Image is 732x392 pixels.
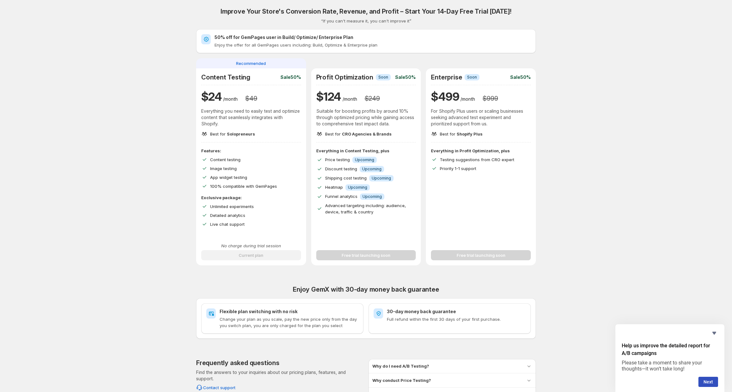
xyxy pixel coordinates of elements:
[431,108,531,127] p: For Shopify Plus users or scaling businesses seeking advanced test experiment and prioritized sup...
[372,176,391,181] span: Upcoming
[622,360,718,372] p: Please take a moment to share your thoughts—it won’t take long!
[245,95,257,102] h3: $ 49
[372,377,431,383] h3: Why conduct Price Testing?
[431,89,459,104] h1: $ 499
[196,359,279,367] h2: Frequently asked questions
[196,369,363,382] p: Find the answers to your inquiries about our pricing plans, features, and support.
[325,185,343,190] span: Heatmap
[210,222,245,227] span: Live chat support
[440,166,476,171] span: Priority 1-1 support
[698,377,718,387] button: Next question
[325,194,357,199] span: Funnel analytics
[221,8,511,15] h2: Improve Your Store's Conversion Rate, Revenue, and Profit – Start Your 14-Day Free Trial [DATE]!
[457,131,483,136] span: Shopify Plus
[210,184,277,189] span: 100% compatible with GemPages
[227,131,255,136] span: Solopreneurs
[483,95,498,102] h3: $ 999
[365,95,380,102] h3: $ 249
[355,157,374,162] span: Upcoming
[363,194,382,199] span: Upcoming
[215,34,531,41] h2: 50% off for GemPages user in Build/ Optimize/ Enterprise Plan
[343,96,357,102] p: /month
[325,131,392,137] p: Best for
[431,148,531,154] p: Everything in Profit Optimization, plus
[210,175,247,180] span: App widget testing
[316,108,416,127] p: Suitable for boosting profits by around 10% through optimized pricing while gaining access to com...
[223,96,238,102] p: /month
[325,175,367,180] span: Shipping cost testing
[316,89,341,104] h1: $ 124
[378,75,388,80] span: Soon
[201,108,301,127] p: Everything you need to easily test and optimize content that seamlessly integrates with Shopify.
[460,96,475,102] p: /month
[387,316,526,322] p: Full refund within the first 30 days of your first purchase.
[372,363,429,369] h3: Why do I need A/B Testing?
[622,329,718,387] div: Help us improve the detailed report for A/B campaigns
[510,74,531,80] p: Sale 50%
[220,308,358,315] h2: Flexible plan switching with no risk
[210,166,237,171] span: Image testing
[395,74,416,80] p: Sale 50%
[201,243,301,249] p: No charge during trial session
[210,131,255,137] p: Best for
[431,73,462,81] h2: Enterprise
[196,286,536,293] h2: Enjoy GemX with 30-day money back guarantee
[440,131,483,137] p: Best for
[201,148,301,154] p: Features:
[325,157,350,162] span: Price testing
[201,194,301,201] p: Exclusive package:
[220,316,358,329] p: Change your plan as you scale, pay the new price only from the day you switch plan, you are only ...
[210,213,245,218] span: Detailed analytics
[467,75,477,80] span: Soon
[210,204,254,209] span: Unlimited experiments
[348,185,367,190] span: Upcoming
[325,166,357,171] span: Discount testing
[325,203,406,214] span: Advanced targeting including: audience, device, traffic & country
[236,60,266,66] span: Recommended
[203,384,235,391] span: Contact support
[316,73,373,81] h2: Profit Optimization
[440,157,514,162] span: Testing suggestions from CRO expert
[321,18,411,24] p: “If you can't measure it, you can't improve it”
[622,342,718,357] h2: Help us improve the detailed report for A/B campaigns
[210,157,241,162] span: Content testing
[710,329,718,337] button: Hide survey
[387,308,526,315] h2: 30-day money back guarantee
[362,167,382,172] span: Upcoming
[316,148,416,154] p: Everything in Content Testing, plus
[201,73,250,81] h2: Content Testing
[215,42,531,48] p: Enjoy the offer for all GemPages users including: Build, Optimize & Enterprise plan
[201,89,222,104] h1: $ 24
[280,74,301,80] p: Sale 50%
[342,131,392,136] span: CRO Agencies & Brands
